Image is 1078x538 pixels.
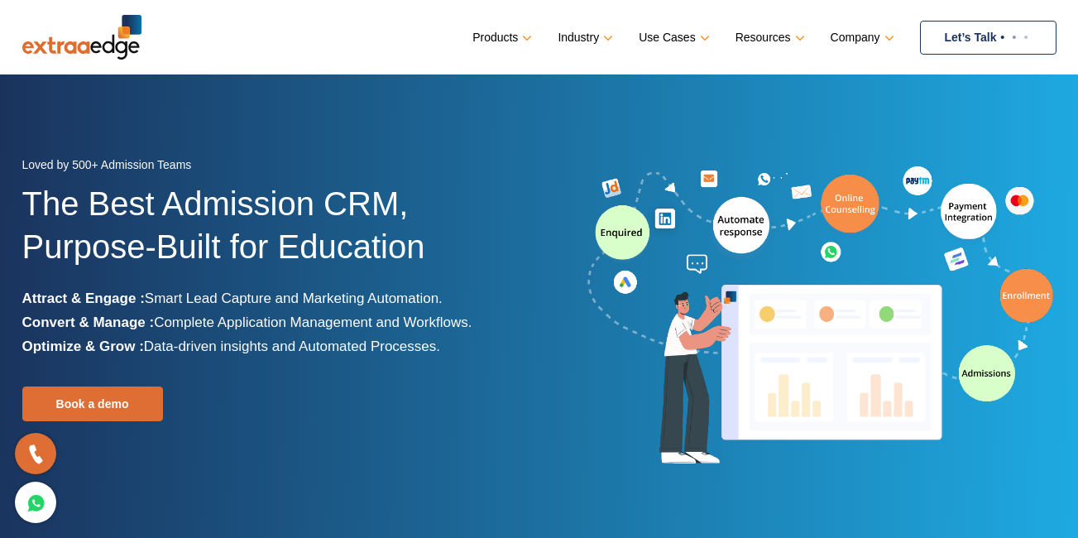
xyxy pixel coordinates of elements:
[22,339,144,354] b: Optimize & Grow :
[154,315,472,330] span: Complete Application Management and Workflows.
[472,26,529,50] a: Products
[22,291,145,306] b: Attract & Engage :
[22,387,163,421] a: Book a demo
[558,26,610,50] a: Industry
[639,26,706,50] a: Use Cases
[735,26,802,50] a: Resources
[920,21,1056,55] a: Let’s Talk
[22,153,527,182] div: Loved by 500+ Admission Teams
[22,315,155,330] b: Convert & Manage :
[145,291,443,306] span: Smart Lead Capture and Marketing Automation.
[831,26,891,50] a: Company
[22,182,527,286] h1: The Best Admission CRM, Purpose-Built for Education
[144,339,440,354] span: Data-driven insights and Automated Processes.
[585,162,1056,471] img: admission-software-home-page-header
